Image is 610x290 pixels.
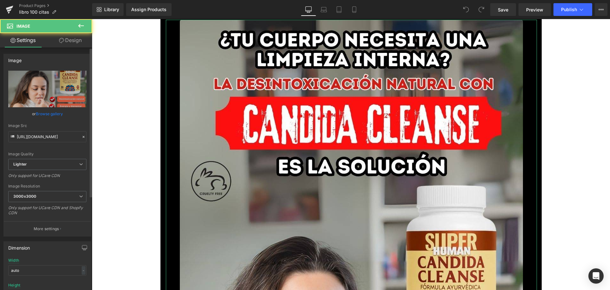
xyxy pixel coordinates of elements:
button: Redo [475,3,488,16]
button: Publish [553,3,592,16]
p: More settings [34,226,59,232]
span: Publish [561,7,577,12]
div: Image [8,54,22,63]
a: Preview [518,3,551,16]
div: Assign Products [131,7,166,12]
span: Save [498,6,508,13]
div: or [8,110,86,117]
a: Desktop [301,3,316,16]
a: Laptop [316,3,331,16]
div: Image Resolution [8,184,86,188]
a: Product Pages [19,3,92,8]
div: Only support for UCare CDN [8,173,86,182]
b: 3000x3000 [13,194,36,199]
input: auto [8,265,86,276]
a: Design [47,33,93,47]
button: More settings [4,221,91,236]
div: - [82,266,85,275]
span: Preview [526,6,543,13]
a: New Library [92,3,124,16]
input: Link [8,131,86,142]
a: Browse gallery [36,108,63,119]
button: More [595,3,607,16]
div: Width [8,258,19,263]
div: Dimension [8,242,30,251]
b: Lighter [13,162,27,166]
div: Only support for UCare CDN and Shopify CDN [8,205,86,220]
button: Undo [460,3,472,16]
div: Open Intercom Messenger [588,268,604,284]
div: Image Quality [8,152,86,156]
div: Height [8,283,20,287]
span: Image [17,24,30,29]
a: Mobile [347,3,362,16]
div: Image Src [8,124,86,128]
a: Tablet [331,3,347,16]
span: Library [104,7,119,12]
span: libro 100 citas [19,10,49,15]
